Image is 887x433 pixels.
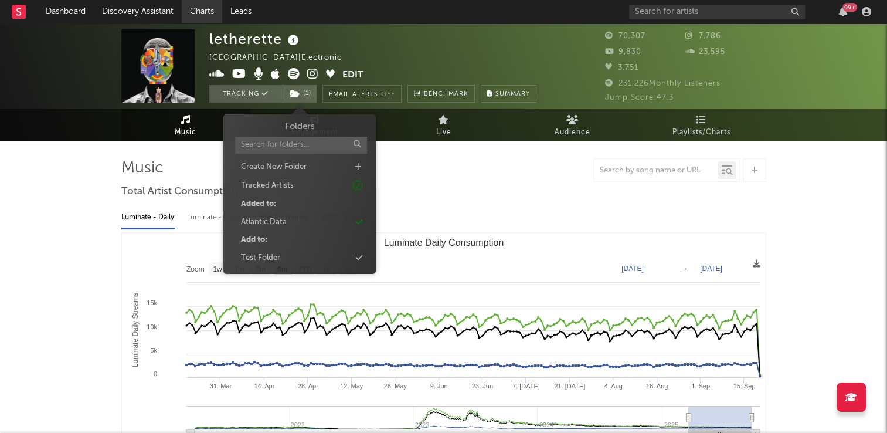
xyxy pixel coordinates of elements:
[436,126,451,140] span: Live
[147,299,157,306] text: 15k
[241,216,287,228] div: Atlantic Data
[685,32,721,40] span: 7,786
[645,383,667,390] text: 18. Aug
[241,161,307,173] div: Create New Folder
[594,166,718,175] input: Search by song name or URL
[187,208,249,228] div: Luminate - Weekly
[283,85,317,103] button: (1)
[605,94,674,102] span: Jump Score: 47.3
[241,234,267,246] div: Add to:
[471,383,492,390] text: 23. Jun
[121,185,237,199] span: Total Artist Consumption
[381,92,395,98] em: Off
[621,265,644,273] text: [DATE]
[605,48,641,56] span: 9,830
[637,109,766,141] a: Playlists/Charts
[842,3,857,12] div: 99 +
[481,85,536,103] button: Summary
[605,80,721,87] span: 231,226 Monthly Listeners
[430,383,447,390] text: 9. Jun
[407,85,475,103] a: Benchmark
[554,383,585,390] text: 21. [DATE]
[322,85,402,103] button: Email AlertsOff
[283,85,317,103] span: ( 1 )
[297,383,318,390] text: 28. Apr
[700,265,722,273] text: [DATE]
[254,383,274,390] text: 14. Apr
[241,180,294,192] div: Tracked Artists
[121,208,175,228] div: Luminate - Daily
[209,29,302,49] div: letherette
[605,32,645,40] span: 70,307
[685,48,725,56] span: 23,595
[508,109,637,141] a: Audience
[209,85,283,103] button: Tracking
[383,238,504,248] text: Luminate Daily Consumption
[209,51,355,65] div: [GEOGRAPHIC_DATA] | Electronic
[691,383,710,390] text: 1. Sep
[213,265,222,273] text: 1w
[186,265,205,273] text: Zoom
[147,323,157,330] text: 10k
[512,383,539,390] text: 7. [DATE]
[209,383,232,390] text: 31. Mar
[340,383,363,390] text: 12. May
[672,126,730,140] span: Playlists/Charts
[555,126,590,140] span: Audience
[839,7,847,16] button: 99+
[681,265,688,273] text: →
[150,347,157,354] text: 5k
[235,137,367,154] input: Search for folders...
[629,5,805,19] input: Search for artists
[121,109,250,141] a: Music
[495,91,530,97] span: Summary
[342,68,363,83] button: Edit
[733,383,755,390] text: 15. Sep
[153,370,157,377] text: 0
[379,109,508,141] a: Live
[605,64,638,72] span: 3,751
[604,383,622,390] text: 4. Aug
[285,120,315,134] h3: Folders
[250,109,379,141] a: Engagement
[424,87,468,102] span: Benchmark
[175,126,196,140] span: Music
[241,252,280,264] div: Test Folder
[131,293,139,367] text: Luminate Daily Streams
[241,198,276,210] div: Added to:
[383,383,407,390] text: 26. May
